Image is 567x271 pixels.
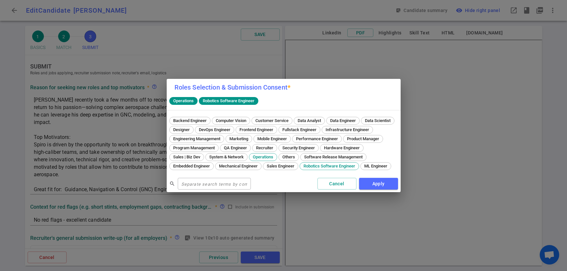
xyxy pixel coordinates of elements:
span: Robotics Software Engineer [200,98,257,103]
span: Data Scientist [363,118,393,123]
span: Operations [251,154,276,159]
span: Frontend Engineer [237,127,276,132]
span: Others [280,154,297,159]
span: Mechanical Engineer [217,164,260,168]
span: Embedded Engineer [171,164,212,168]
span: Fullstack Engineer [280,127,319,132]
span: Data Engineer [328,118,358,123]
button: Apply [359,178,398,190]
span: DevOps Engineer [197,127,233,132]
span: Software Release Management [302,154,365,159]
span: QA Engineer [222,145,249,150]
span: Program Management [171,145,217,150]
span: Hardware Engineer [322,145,362,150]
span: System & Network [207,154,246,159]
span: search [169,181,175,187]
button: Cancel [317,178,356,190]
span: Product Manager [345,136,381,141]
span: Operations [171,98,196,103]
input: Separate search terms by comma or space [178,179,251,189]
span: Performance Engineer [294,136,340,141]
span: Computer Vision [213,118,249,123]
span: Infrastructure Engineer [323,127,371,132]
span: Mobile Engineer [255,136,289,141]
label: Roles Selection & Submission Consent [174,83,291,91]
span: Data Analyst [295,118,323,123]
span: Backend Engineer [171,118,209,123]
span: Engineering Management [171,136,223,141]
span: ML Engineer [362,164,390,168]
span: Recruiter [254,145,276,150]
span: Sales | Biz Dev [171,154,202,159]
span: Marketing [227,136,251,141]
span: Security Engineer [280,145,317,150]
span: Sales Engineer [264,164,297,168]
span: Designer [171,127,192,132]
span: Customer Service [253,118,291,123]
span: Robotics Software Engineer [301,164,357,168]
